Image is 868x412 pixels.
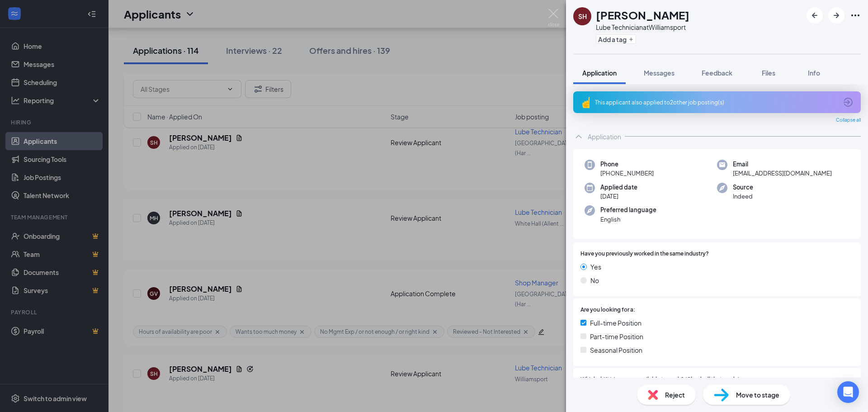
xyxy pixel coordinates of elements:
[596,7,689,23] h1: [PERSON_NAME]
[733,169,832,178] span: [EMAIL_ADDRESS][DOMAIN_NAME]
[850,10,861,21] svg: Ellipses
[580,250,709,258] span: Have you previously worked in the same industry?
[590,262,601,272] span: Yes
[600,183,637,192] span: Applied date
[628,37,634,42] svg: Plus
[590,331,643,341] span: Part-time Position
[836,117,861,124] span: Collapse all
[596,23,689,32] div: Lube Technician at Williamsport
[733,183,753,192] span: Source
[590,318,642,328] span: Full-time Position
[837,381,859,403] div: Open Intercom Messenger
[600,160,654,169] span: Phone
[595,99,837,106] div: This applicant also applied to 2 other job posting(s)
[573,131,584,142] svg: ChevronUp
[702,69,732,77] span: Feedback
[588,132,621,141] div: Application
[600,169,654,178] span: [PHONE_NUMBER]
[733,160,832,169] span: Email
[580,375,740,384] span: Which shift(s) are you available to work? (Check all that apply)
[590,275,599,285] span: No
[843,97,854,108] svg: ArrowCircle
[600,205,656,214] span: Preferred language
[809,10,820,21] svg: ArrowLeftNew
[733,192,753,201] span: Indeed
[600,215,656,224] span: English
[762,69,775,77] span: Files
[665,390,685,400] span: Reject
[828,7,844,24] button: ArrowRight
[590,345,642,355] span: Seasonal Position
[808,69,820,77] span: Info
[736,390,779,400] span: Move to stage
[831,10,842,21] svg: ArrowRight
[596,34,636,44] button: PlusAdd a tag
[644,69,675,77] span: Messages
[580,306,635,314] span: Are you looking for a:
[582,69,617,77] span: Application
[578,12,587,21] div: SH
[600,192,637,201] span: [DATE]
[807,7,823,24] button: ArrowLeftNew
